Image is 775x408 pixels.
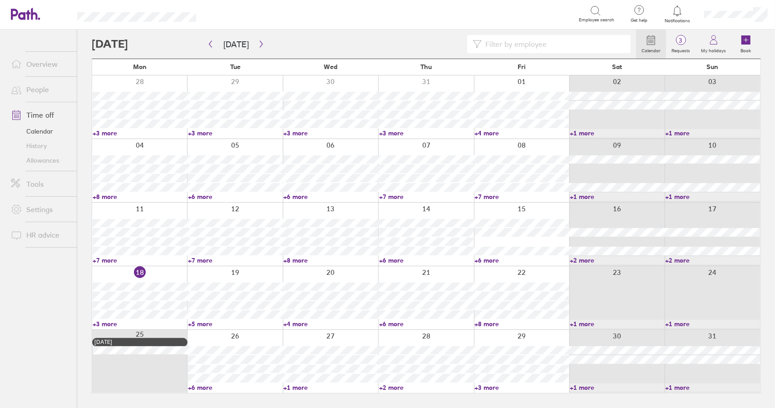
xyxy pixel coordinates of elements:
[188,256,282,264] a: +7 more
[4,139,77,153] a: History
[379,256,474,264] a: +6 more
[379,383,474,392] a: +2 more
[379,320,474,328] a: +6 more
[283,193,378,201] a: +6 more
[93,256,187,264] a: +7 more
[4,80,77,99] a: People
[518,63,526,70] span: Fri
[666,45,696,54] label: Requests
[230,63,241,70] span: Tue
[731,30,760,59] a: Book
[283,320,378,328] a: +4 more
[94,339,185,345] div: [DATE]
[4,55,77,73] a: Overview
[188,193,282,201] a: +6 more
[474,193,569,201] a: +7 more
[666,320,760,328] a: +1 more
[570,256,664,264] a: +2 more
[474,256,569,264] a: +6 more
[570,320,664,328] a: +1 more
[93,129,187,137] a: +3 more
[93,320,187,328] a: +3 more
[93,193,187,201] a: +8 more
[663,18,692,24] span: Notifications
[579,17,614,23] span: Employee search
[474,129,569,137] a: +4 more
[482,35,625,53] input: Filter by employee
[4,226,77,244] a: HR advice
[707,63,719,70] span: Sun
[188,320,282,328] a: +5 more
[666,37,696,44] span: 3
[4,153,77,168] a: Allowances
[636,30,666,59] a: Calendar
[666,383,760,392] a: +1 more
[663,5,692,24] a: Notifications
[696,30,731,59] a: My holidays
[474,383,569,392] a: +3 more
[188,129,282,137] a: +3 more
[188,383,282,392] a: +6 more
[666,193,760,201] a: +1 more
[379,193,474,201] a: +7 more
[283,383,378,392] a: +1 more
[666,129,760,137] a: +1 more
[4,106,77,124] a: Time off
[570,129,664,137] a: +1 more
[474,320,569,328] a: +8 more
[221,10,244,18] div: Search
[283,256,378,264] a: +8 more
[216,37,256,52] button: [DATE]
[666,30,696,59] a: 3Requests
[570,383,664,392] a: +1 more
[420,63,432,70] span: Thu
[379,129,474,137] a: +3 more
[736,45,757,54] label: Book
[696,45,731,54] label: My holidays
[4,200,77,219] a: Settings
[570,193,664,201] a: +1 more
[283,129,378,137] a: +3 more
[133,63,147,70] span: Mon
[612,63,622,70] span: Sat
[666,256,760,264] a: +2 more
[636,45,666,54] label: Calendar
[324,63,338,70] span: Wed
[624,18,654,23] span: Get help
[4,175,77,193] a: Tools
[4,124,77,139] a: Calendar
